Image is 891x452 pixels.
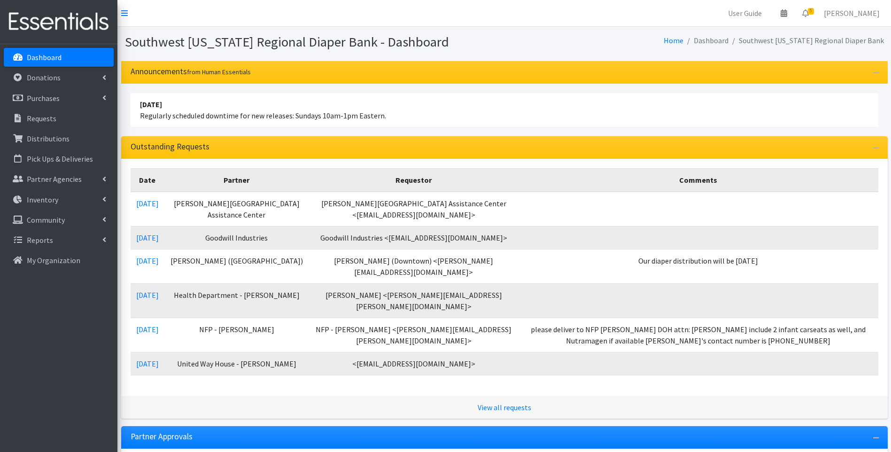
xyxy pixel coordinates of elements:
[136,290,159,300] a: [DATE]
[4,109,114,128] a: Requests
[4,251,114,270] a: My Organization
[4,190,114,209] a: Inventory
[131,142,209,152] h3: Outstanding Requests
[795,4,816,23] a: 5
[721,4,769,23] a: User Guide
[4,48,114,67] a: Dashboard
[136,359,159,368] a: [DATE]
[4,89,114,108] a: Purchases
[164,192,309,226] td: [PERSON_NAME][GEOGRAPHIC_DATA] Assistance Center
[131,168,164,192] th: Date
[136,325,159,334] a: [DATE]
[164,168,309,192] th: Partner
[187,68,251,76] small: from Human Essentials
[164,226,309,249] td: Goodwill Industries
[4,129,114,148] a: Distributions
[4,210,114,229] a: Community
[519,318,878,352] td: please deliver to NFP [PERSON_NAME] DOH attn: [PERSON_NAME] include 2 infant carseats as well, an...
[27,154,93,164] p: Pick Ups & Deliveries
[164,318,309,352] td: NFP - [PERSON_NAME]
[309,249,519,283] td: [PERSON_NAME] (Downtown) <[PERSON_NAME][EMAIL_ADDRESS][DOMAIN_NAME]>
[664,36,683,45] a: Home
[27,215,65,225] p: Community
[309,318,519,352] td: NFP - [PERSON_NAME] <[PERSON_NAME][EMAIL_ADDRESS][PERSON_NAME][DOMAIN_NAME]>
[816,4,887,23] a: [PERSON_NAME]
[519,168,878,192] th: Comments
[27,73,61,82] p: Donations
[125,34,501,50] h1: Southwest [US_STATE] Regional Diaper Bank - Dashboard
[4,68,114,87] a: Donations
[27,174,82,184] p: Partner Agencies
[27,94,60,103] p: Purchases
[136,233,159,242] a: [DATE]
[808,8,814,15] span: 5
[4,149,114,168] a: Pick Ups & Deliveries
[27,114,56,123] p: Requests
[309,226,519,249] td: Goodwill Industries <[EMAIL_ADDRESS][DOMAIN_NAME]>
[27,53,62,62] p: Dashboard
[27,256,80,265] p: My Organization
[164,352,309,375] td: United Way House - [PERSON_NAME]
[4,170,114,188] a: Partner Agencies
[27,134,70,143] p: Distributions
[136,256,159,265] a: [DATE]
[131,432,193,442] h3: Partner Approvals
[478,403,531,412] a: View all requests
[4,231,114,249] a: Reports
[4,6,114,38] img: HumanEssentials
[164,249,309,283] td: [PERSON_NAME] ([GEOGRAPHIC_DATA])
[728,34,884,47] li: Southwest [US_STATE] Regional Diaper Bank
[519,249,878,283] td: Our diaper distribution will be [DATE]
[131,93,878,127] li: Regularly scheduled downtime for new releases: Sundays 10am-1pm Eastern.
[140,100,162,109] strong: [DATE]
[164,283,309,318] td: Health Department - [PERSON_NAME]
[309,283,519,318] td: [PERSON_NAME] <[PERSON_NAME][EMAIL_ADDRESS][PERSON_NAME][DOMAIN_NAME]>
[309,168,519,192] th: Requestor
[131,67,251,77] h3: Announcements
[309,192,519,226] td: [PERSON_NAME][GEOGRAPHIC_DATA] Assistance Center <[EMAIL_ADDRESS][DOMAIN_NAME]>
[683,34,728,47] li: Dashboard
[136,199,159,208] a: [DATE]
[27,235,53,245] p: Reports
[309,352,519,375] td: <[EMAIL_ADDRESS][DOMAIN_NAME]>
[27,195,58,204] p: Inventory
